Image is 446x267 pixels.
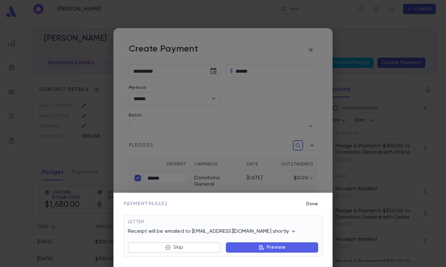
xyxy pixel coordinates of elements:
p: Skip [173,244,183,251]
button: Skip [128,242,221,253]
button: Done [302,198,322,210]
span: Payment 945632 [124,201,168,207]
p: Preview [267,244,285,251]
div: Letter [128,219,318,228]
p: Receipt will be emailed to [EMAIL_ADDRESS][DOMAIN_NAME] shortly [128,228,297,235]
button: Preview [226,242,318,253]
